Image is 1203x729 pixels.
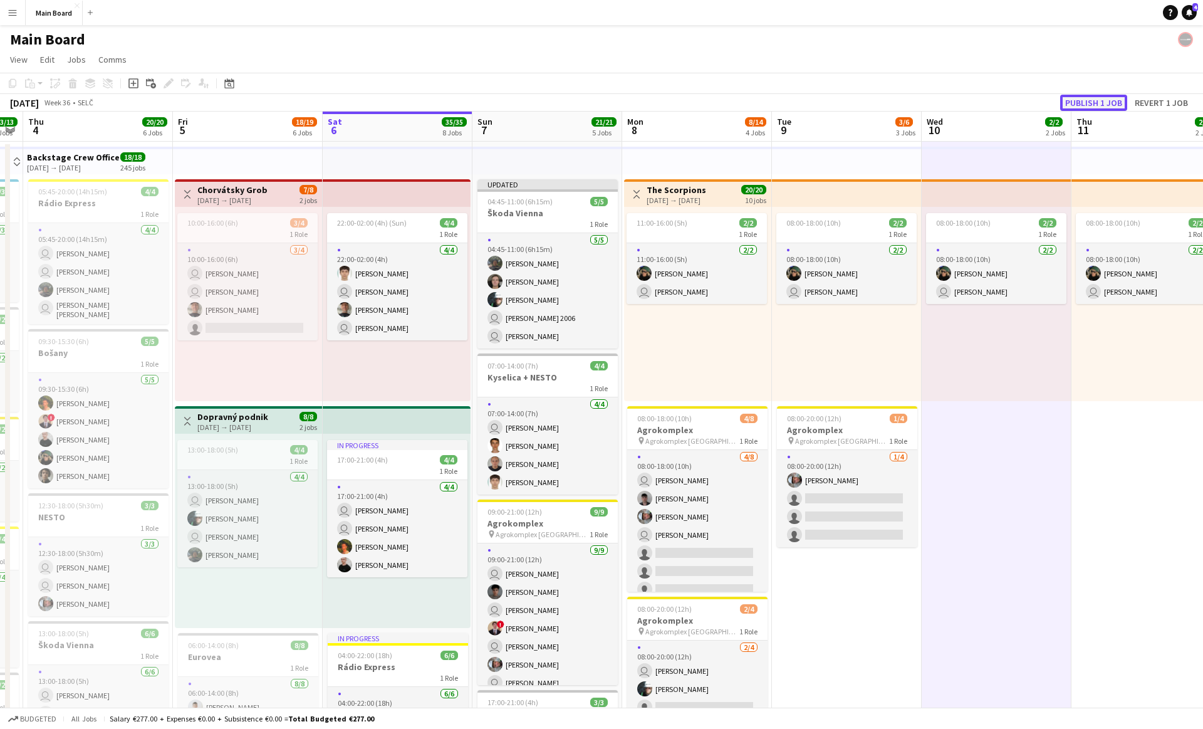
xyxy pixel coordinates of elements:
span: Sun [477,116,492,127]
span: 8/8 [299,412,317,421]
span: 09:30-15:30 (6h) [38,337,89,346]
span: Jobs [67,54,86,65]
span: 08:00-18:00 (10h) [1086,218,1140,228]
div: 12:30-18:00 (5h30m)3/3NESTO1 Role3/312:30-18:00 (5h30m) [PERSON_NAME] [PERSON_NAME][PERSON_NAME] [28,493,169,616]
span: Agrokomplex [GEOGRAPHIC_DATA] [795,436,889,446]
span: View [10,54,28,65]
div: 3 Jobs [896,128,915,137]
span: Tue [777,116,791,127]
span: 7 [476,123,492,137]
h3: Agrokomplex [627,424,768,436]
app-card-role: 2/211:00-16:00 (5h)[PERSON_NAME] [PERSON_NAME] [627,243,767,304]
div: 6 Jobs [293,128,316,137]
span: Agrokomplex [GEOGRAPHIC_DATA] [645,436,739,446]
span: 1 Role [739,229,757,239]
app-job-card: Updated04:45-11:00 (6h15m)5/5Škoda Vienna1 Role5/504:45-11:00 (6h15m)[PERSON_NAME][PERSON_NAME][P... [477,179,618,349]
a: 4 [1182,5,1197,20]
span: 08:00-20:00 (12h) [637,604,692,614]
span: 1 Role [140,651,159,661]
div: 8 Jobs [442,128,466,137]
span: 1 Role [1038,229,1056,239]
span: ! [48,414,55,421]
div: 05:45-20:00 (14h15m)4/4Rádio Express1 Role4/405:45-20:00 (14h15m) [PERSON_NAME] [PERSON_NAME][PER... [28,179,169,324]
span: 35/35 [442,117,467,127]
a: View [5,51,33,68]
h3: Agrokomplex [777,424,917,436]
span: 1 Role [590,530,608,539]
h3: Agrokomplex [627,615,768,626]
span: Thu [28,116,44,127]
span: 8/14 [745,117,766,127]
span: Agrokomplex [GEOGRAPHIC_DATA] [645,627,739,636]
button: Main Board [26,1,83,25]
div: In progress [328,633,468,643]
span: 2/2 [1045,117,1063,127]
span: 9 [775,123,791,137]
div: 2 Jobs [1046,128,1065,137]
div: 10 jobs [745,194,766,205]
span: ! [497,621,504,628]
app-job-card: 08:00-18:00 (10h)4/8Agrokomplex Agrokomplex [GEOGRAPHIC_DATA]1 Role4/808:00-18:00 (10h) [PERSON_N... [627,406,768,592]
span: 6 [326,123,342,137]
h3: Chorvátsky Grob [197,184,268,196]
span: 11:00-16:00 (5h) [637,218,687,228]
span: 8 [625,123,643,137]
div: 2 jobs [299,421,317,432]
span: 1 Role [739,627,758,636]
span: 1 Role [888,229,907,239]
app-job-card: 22:00-02:00 (4h) (Sun)4/41 Role4/422:00-02:00 (4h)[PERSON_NAME] [PERSON_NAME][PERSON_NAME] [PERSO... [327,213,467,340]
span: 13:00-18:00 (5h) [38,629,89,638]
span: Mon [627,116,643,127]
h3: NESTO [28,511,169,523]
button: Publish 1 job [1060,95,1127,111]
span: 3/3 [141,501,159,510]
app-card-role: 3/410:00-16:00 (6h) [PERSON_NAME] [PERSON_NAME][PERSON_NAME] [177,243,318,340]
span: 1 Role [439,229,457,239]
app-job-card: 08:00-20:00 (12h)1/4Agrokomplex Agrokomplex [GEOGRAPHIC_DATA]1 Role1/408:00-20:00 (12h)[PERSON_NAME] [777,406,917,547]
span: 10:00-16:00 (6h) [187,218,238,228]
span: 1 Role [739,436,758,446]
span: 22:00-02:00 (4h) (Sun) [337,218,407,228]
span: 09:00-21:00 (12h) [487,507,542,517]
app-job-card: In progress17:00-21:00 (4h)4/41 Role4/417:00-21:00 (4h) [PERSON_NAME] [PERSON_NAME][PERSON_NAME][... [327,440,467,577]
span: Week 36 [41,98,73,107]
div: [DATE] → [DATE] [197,422,268,432]
h3: Rádio Express [328,661,468,673]
span: 20/20 [741,185,766,194]
h3: Rádio Express [28,197,169,209]
button: Budgeted [6,712,58,726]
a: Jobs [62,51,91,68]
span: Edit [40,54,55,65]
span: 4/4 [590,361,608,370]
span: 1 Role [889,436,907,446]
div: [DATE] [10,97,39,109]
span: 6/6 [440,651,458,660]
h3: Bošany [28,347,169,359]
h3: Škoda Vienna [477,207,618,219]
app-job-card: 09:30-15:30 (6h)5/5Bošany1 Role5/509:30-15:30 (6h)[PERSON_NAME]![PERSON_NAME][PERSON_NAME][PERSON... [28,329,169,488]
a: Comms [93,51,132,68]
app-user-avatar: Crew Manager [1178,32,1193,47]
span: Fri [178,116,188,127]
span: Budgeted [20,715,56,723]
span: 5/5 [141,337,159,346]
span: 8/8 [291,641,308,650]
app-card-role: 5/504:45-11:00 (6h15m)[PERSON_NAME][PERSON_NAME][PERSON_NAME] [PERSON_NAME] 2006 [PERSON_NAME] [477,233,618,349]
div: [DATE] → [DATE] [647,196,706,205]
span: 07:00-14:00 (7h) [487,361,538,370]
span: 05:45-20:00 (14h15m) [38,187,107,196]
span: Wed [927,116,943,127]
app-card-role: 4/808:00-18:00 (10h) [PERSON_NAME][PERSON_NAME][PERSON_NAME] [PERSON_NAME] [627,450,768,620]
span: 7/8 [299,185,317,194]
app-job-card: 13:00-18:00 (5h)4/41 Role4/413:00-18:00 (5h) [PERSON_NAME][PERSON_NAME] [PERSON_NAME][PERSON_NAME] [177,440,318,567]
span: 17:00-21:00 (4h) [487,698,538,707]
div: Salary €277.00 + Expenses €0.00 + Subsistence €0.00 = [110,714,374,723]
span: 21/21 [591,117,617,127]
a: Edit [35,51,60,68]
span: 1 Role [590,384,608,393]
